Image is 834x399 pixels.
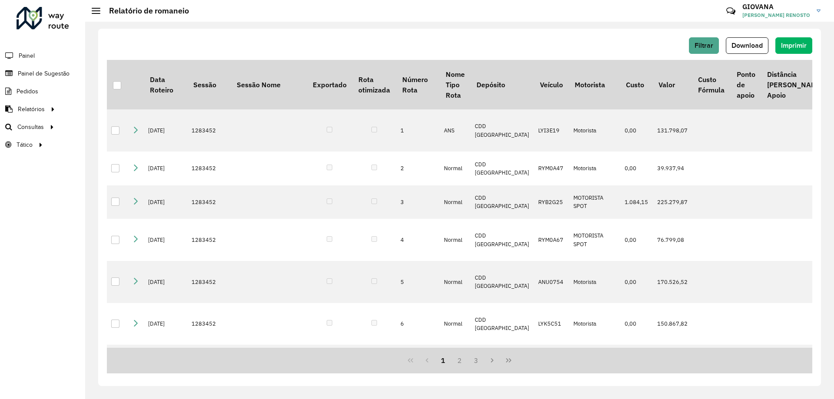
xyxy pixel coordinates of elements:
[396,109,440,152] td: 1
[144,219,187,261] td: [DATE]
[440,345,470,395] td: Normal
[653,345,692,395] td: 34.495,44
[534,345,569,395] td: FZX9C92
[731,42,763,49] span: Download
[569,109,620,152] td: Motorista
[534,261,569,303] td: ANU0754
[620,261,653,303] td: 0,00
[689,37,719,54] button: Filtrar
[569,152,620,185] td: Motorista
[534,152,569,185] td: RYM0A47
[781,42,807,49] span: Imprimir
[692,60,731,109] th: Custo Fórmula
[695,42,713,49] span: Filtrar
[653,60,692,109] th: Valor
[620,152,653,185] td: 0,00
[440,152,470,185] td: Normal
[144,152,187,185] td: [DATE]
[451,352,468,369] button: 2
[19,51,35,60] span: Painel
[440,219,470,261] td: Normal
[435,352,451,369] button: 1
[470,303,534,345] td: CDD [GEOGRAPHIC_DATA]
[742,3,810,11] h3: GIOVANA
[144,185,187,219] td: [DATE]
[653,109,692,152] td: 131.798,07
[569,219,620,261] td: MOTORISTA SPOT
[440,303,470,345] td: Normal
[18,69,69,78] span: Painel de Sugestão
[307,60,352,109] th: Exportado
[534,219,569,261] td: RYM0A67
[500,352,517,369] button: Last Page
[187,303,231,345] td: 1283452
[187,185,231,219] td: 1283452
[440,60,470,109] th: Nome Tipo Rota
[726,37,768,54] button: Download
[144,303,187,345] td: [DATE]
[470,345,534,395] td: CDD [GEOGRAPHIC_DATA]
[569,303,620,345] td: Motorista
[396,219,440,261] td: 4
[440,261,470,303] td: Normal
[620,185,653,219] td: 1.084,15
[761,60,829,109] th: Distância [PERSON_NAME] Apoio
[396,185,440,219] td: 3
[569,60,620,109] th: Motorista
[396,303,440,345] td: 6
[396,152,440,185] td: 2
[534,185,569,219] td: RYB2G25
[144,60,187,109] th: Data Roteiro
[144,345,187,395] td: [DATE]
[470,219,534,261] td: CDD [GEOGRAPHIC_DATA]
[731,60,761,109] th: Ponto de apoio
[620,219,653,261] td: 0,00
[440,109,470,152] td: ANS
[620,109,653,152] td: 0,00
[231,60,307,109] th: Sessão Nome
[534,60,569,109] th: Veículo
[144,109,187,152] td: [DATE]
[17,87,38,96] span: Pedidos
[470,185,534,219] td: CDD [GEOGRAPHIC_DATA]
[468,352,484,369] button: 3
[17,140,33,149] span: Tático
[653,261,692,303] td: 170.526,52
[470,60,534,109] th: Depósito
[18,105,45,114] span: Relatórios
[17,122,44,132] span: Consultas
[569,185,620,219] td: MOTORISTA SPOT
[721,2,740,20] a: Contato Rápido
[440,185,470,219] td: Normal
[534,303,569,345] td: LYK5C51
[742,11,810,19] span: [PERSON_NAME] RENOSTO
[653,303,692,345] td: 150.867,82
[470,152,534,185] td: CDD [GEOGRAPHIC_DATA]
[534,109,569,152] td: LYI3E19
[653,185,692,219] td: 225.279,87
[187,345,231,395] td: 1283260
[620,345,653,395] td: 134,84
[396,345,440,395] td: 1
[396,60,440,109] th: Número Rota
[144,261,187,303] td: [DATE]
[775,37,812,54] button: Imprimir
[484,352,501,369] button: Next Page
[569,345,620,395] td: Motorista
[187,219,231,261] td: 1283452
[653,152,692,185] td: 39.937,94
[470,261,534,303] td: CDD [GEOGRAPHIC_DATA]
[620,60,653,109] th: Custo
[470,109,534,152] td: CDD [GEOGRAPHIC_DATA]
[620,303,653,345] td: 0,00
[187,60,231,109] th: Sessão
[187,261,231,303] td: 1283452
[352,60,396,109] th: Rota otimizada
[187,109,231,152] td: 1283452
[653,219,692,261] td: 76.799,08
[569,261,620,303] td: Motorista
[396,261,440,303] td: 5
[100,6,189,16] h2: Relatório de romaneio
[187,152,231,185] td: 1283452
